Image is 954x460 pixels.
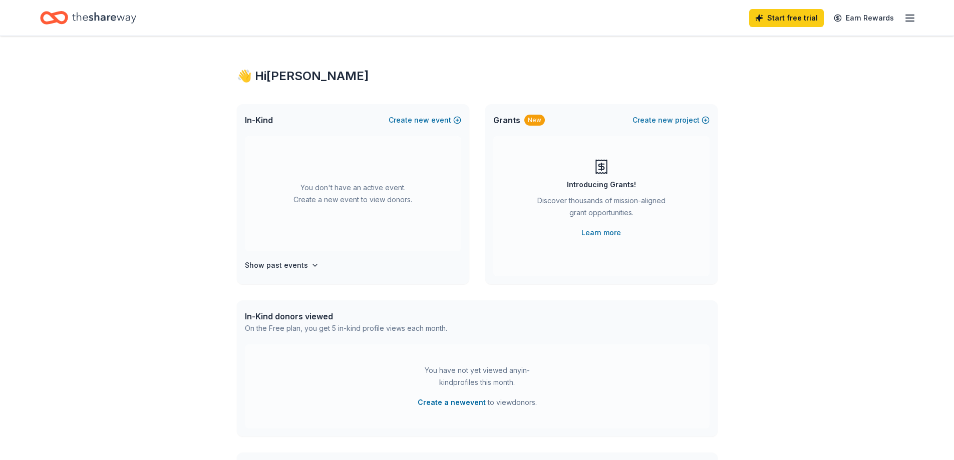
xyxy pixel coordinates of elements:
button: Create a newevent [418,396,486,408]
span: In-Kind [245,114,273,126]
div: In-Kind donors viewed [245,310,447,322]
button: Show past events [245,259,319,271]
span: Grants [493,114,520,126]
div: You don't have an active event. Create a new event to view donors. [245,136,461,251]
a: Learn more [581,227,621,239]
a: Start free trial [749,9,824,27]
span: to view donors . [418,396,537,408]
div: New [524,115,545,126]
button: Createnewevent [389,114,461,126]
div: Discover thousands of mission-aligned grant opportunities. [533,195,670,223]
a: Earn Rewards [828,9,900,27]
button: Createnewproject [632,114,710,126]
div: On the Free plan, you get 5 in-kind profile views each month. [245,322,447,334]
a: Home [40,6,136,30]
span: new [658,114,673,126]
div: 👋 Hi [PERSON_NAME] [237,68,718,84]
div: Introducing Grants! [567,179,636,191]
h4: Show past events [245,259,308,271]
span: new [414,114,429,126]
div: You have not yet viewed any in-kind profiles this month. [415,364,540,388]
